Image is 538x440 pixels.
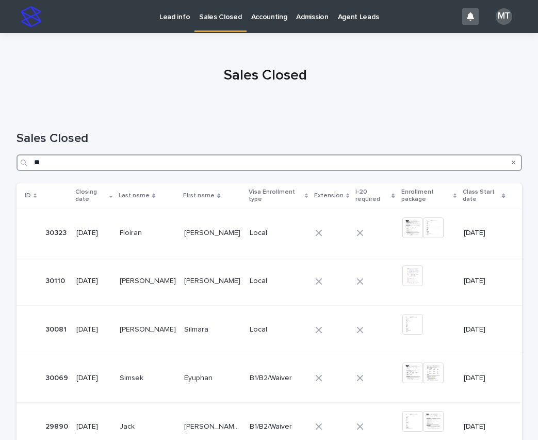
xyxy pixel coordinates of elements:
p: B1/B2/Waiver [250,374,307,383]
p: 29890 [45,420,70,431]
p: [PERSON_NAME] [184,275,242,286]
p: [DATE] [76,277,112,286]
p: Silmara [184,323,210,334]
p: 30110 [45,275,67,286]
h1: Sales Closed [12,67,518,85]
p: Class Start date [463,186,499,206]
p: [DATE] [76,325,112,334]
p: First name [183,190,215,201]
tr: 3032330323 [DATE]FloiranFloiran [PERSON_NAME][PERSON_NAME] Local[DATE] [17,209,522,257]
p: [DATE] [464,374,506,383]
p: [PERSON_NAME] [120,323,178,334]
p: 30069 [45,372,70,383]
img: stacker-logo-s-only.png [21,6,41,27]
p: [DATE] [464,229,506,238]
p: Local [250,229,307,238]
p: Extension [314,190,344,201]
p: [DATE] [464,422,506,431]
p: B1/B2/Waiver [250,422,307,431]
p: Arruda Bezerra [184,420,243,431]
p: [PERSON_NAME] [184,227,242,238]
p: Visa Enrollment type [249,186,302,206]
tr: 3011030110 [DATE][PERSON_NAME][PERSON_NAME] [PERSON_NAME][PERSON_NAME] Local[DATE] [17,257,522,306]
p: Simsek [120,372,145,383]
div: MT [496,8,512,25]
p: Enrollment package [401,186,451,206]
p: Last name [119,190,150,201]
p: [DATE] [76,422,112,431]
p: [DATE] [464,325,506,334]
tr: 3006930069 [DATE]SimsekSimsek EyuphanEyuphan B1/B2/Waiver[DATE] [17,354,522,402]
p: ID [25,190,31,201]
p: Jack [120,420,137,431]
p: Local [250,277,307,286]
p: 30323 [45,227,69,238]
p: [DATE] [76,374,112,383]
tr: 3008130081 [DATE][PERSON_NAME][PERSON_NAME] SilmaraSilmara Local[DATE] [17,306,522,354]
input: Search [17,154,522,171]
p: Local [250,325,307,334]
p: 30081 [45,323,69,334]
h1: Sales Closed [17,131,522,146]
p: [PERSON_NAME] [120,275,178,286]
p: [DATE] [76,229,112,238]
p: Floiran [120,227,144,238]
p: [DATE] [464,277,506,286]
p: Closing date [75,186,107,206]
p: Eyuphan [184,372,215,383]
p: I-20 required [355,186,389,206]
